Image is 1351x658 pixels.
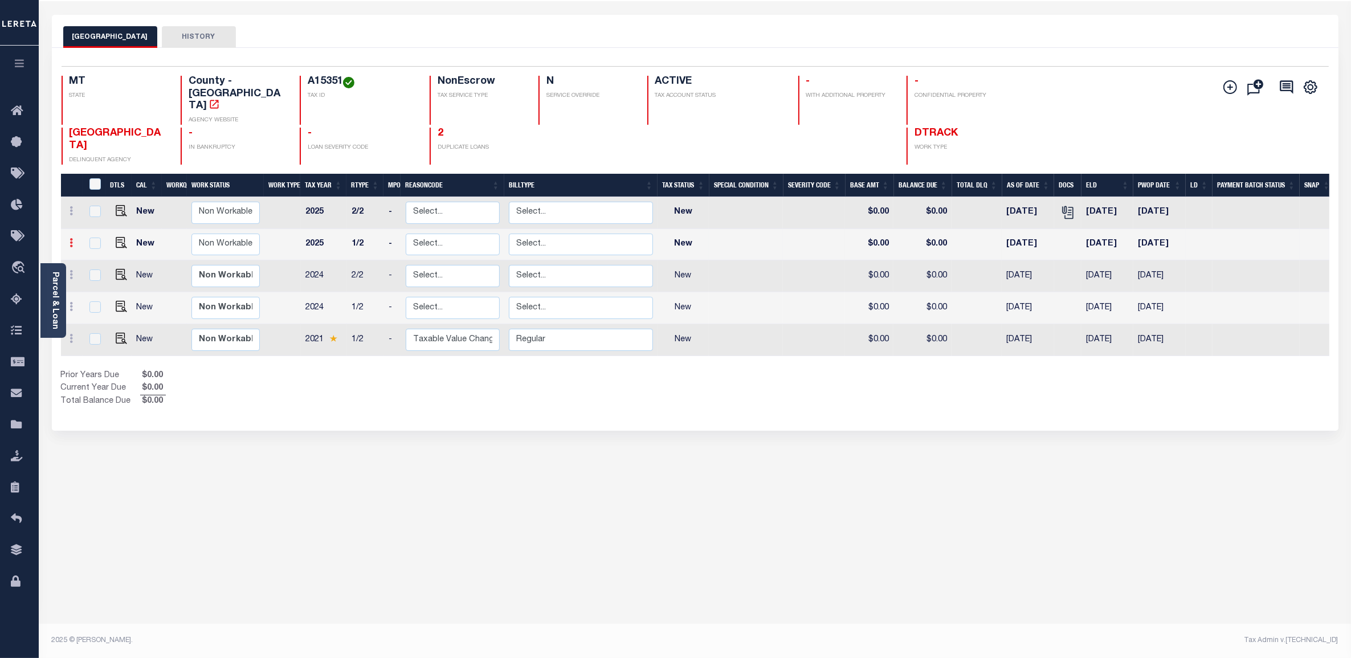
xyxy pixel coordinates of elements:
a: 2 [438,128,443,138]
td: [DATE] [1133,229,1186,261]
span: - [915,76,919,87]
p: TAX ID [308,92,416,100]
td: [DATE] [1002,324,1054,356]
td: $0.00 [893,229,952,261]
td: [DATE] [1081,197,1133,229]
span: $0.00 [140,370,166,382]
th: PWOP Date: activate to sort column ascending [1133,174,1186,197]
td: $0.00 [845,292,893,324]
td: New [658,229,709,261]
p: STATE [70,92,167,100]
td: $0.00 [893,197,952,229]
th: BillType: activate to sort column ascending [504,174,658,197]
td: New [658,197,709,229]
td: Prior Years Due [61,370,140,382]
td: [DATE] [1133,260,1186,292]
h4: N [546,76,634,88]
td: - [384,292,401,324]
p: TAX SERVICE TYPE [438,92,525,100]
p: DELINQUENT AGENCY [70,156,167,165]
p: CONFIDENTIAL PROPERTY [915,92,1012,100]
th: &nbsp; [83,174,106,197]
th: LD: activate to sort column ascending [1186,174,1213,197]
th: Balance Due: activate to sort column ascending [894,174,952,197]
td: 1/2 [347,229,384,261]
th: Tax Year: activate to sort column ascending [300,174,346,197]
span: [GEOGRAPHIC_DATA] [70,128,161,151]
p: SERVICE OVERRIDE [546,92,634,100]
td: - [384,260,401,292]
p: DUPLICATE LOANS [438,144,525,152]
button: [GEOGRAPHIC_DATA] [63,26,157,48]
td: - [384,229,401,261]
td: [DATE] [1133,292,1186,324]
h4: MT [70,76,167,88]
td: Total Balance Due [61,395,140,408]
th: Payment Batch Status: activate to sort column ascending [1213,174,1300,197]
td: [DATE] [1081,229,1133,261]
td: [DATE] [1133,197,1186,229]
i: travel_explore [11,261,29,276]
td: New [658,324,709,356]
td: $0.00 [893,292,952,324]
p: AGENCY WEBSITE [189,116,286,125]
th: SNAP: activate to sort column ascending [1300,174,1334,197]
td: [DATE] [1081,292,1133,324]
td: $0.00 [845,197,893,229]
h4: County - [GEOGRAPHIC_DATA] [189,76,286,113]
th: Work Type [264,174,300,197]
td: New [658,292,709,324]
td: 2024 [301,292,347,324]
td: 2/2 [347,260,384,292]
td: 2/2 [347,197,384,229]
th: Severity Code: activate to sort column ascending [783,174,846,197]
td: 2025 [301,229,347,261]
td: [DATE] [1002,292,1054,324]
td: $0.00 [893,260,952,292]
td: New [132,324,162,356]
td: Current Year Due [61,382,140,395]
td: New [132,229,162,261]
td: New [132,260,162,292]
th: WorkQ [162,174,187,197]
p: IN BANKRUPTCY [189,144,286,152]
span: - [189,128,193,138]
p: LOAN SEVERITY CODE [308,144,416,152]
p: TAX ACCOUNT STATUS [655,92,785,100]
p: WITH ADDITIONAL PROPERTY [806,92,893,100]
th: ELD: activate to sort column ascending [1081,174,1133,197]
td: 1/2 [347,324,384,356]
th: Docs [1054,174,1081,197]
h4: ACTIVE [655,76,785,88]
th: Total DLQ: activate to sort column ascending [952,174,1002,197]
span: $0.00 [140,382,166,395]
th: CAL: activate to sort column ascending [132,174,162,197]
td: $0.00 [845,324,893,356]
td: New [132,292,162,324]
td: New [132,197,162,229]
a: Parcel & Loan [51,272,59,329]
td: [DATE] [1002,260,1054,292]
th: Special Condition: activate to sort column ascending [709,174,783,197]
th: Tax Status: activate to sort column ascending [658,174,709,197]
td: [DATE] [1081,324,1133,356]
td: [DATE] [1133,324,1186,356]
p: WORK TYPE [915,144,1012,152]
h4: A15351 [308,76,416,88]
td: $0.00 [845,229,893,261]
button: HISTORY [162,26,236,48]
div: 2025 © [PERSON_NAME]. [43,635,695,645]
td: 2024 [301,260,347,292]
span: $0.00 [140,395,166,408]
td: - [384,324,401,356]
span: - [308,128,312,138]
td: 1/2 [347,292,384,324]
th: &nbsp;&nbsp;&nbsp;&nbsp;&nbsp;&nbsp;&nbsp;&nbsp;&nbsp;&nbsp; [61,174,83,197]
td: New [658,260,709,292]
div: Tax Admin v.[TECHNICAL_ID] [704,635,1338,645]
td: [DATE] [1002,197,1054,229]
th: ReasonCode: activate to sort column ascending [401,174,504,197]
td: $0.00 [893,324,952,356]
th: As of Date: activate to sort column ascending [1002,174,1055,197]
th: Base Amt: activate to sort column ascending [846,174,894,197]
